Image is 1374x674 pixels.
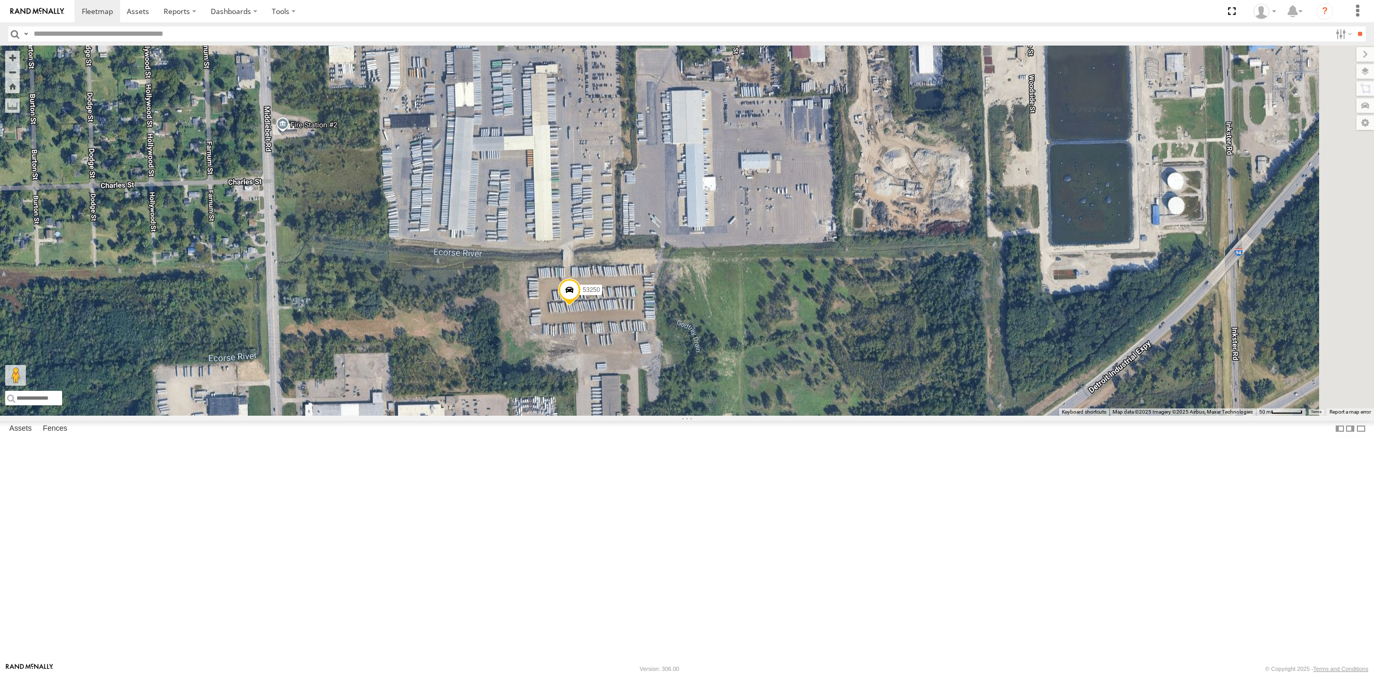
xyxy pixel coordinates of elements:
[4,421,37,436] label: Assets
[1265,666,1368,672] div: © Copyright 2025 -
[1311,410,1322,414] a: Terms (opens in new tab)
[10,8,64,15] img: rand-logo.svg
[5,365,26,386] button: Drag Pegman onto the map to open Street View
[1356,115,1374,130] label: Map Settings
[1259,409,1271,415] span: 50 m
[6,664,53,674] a: Visit our Website
[1356,421,1366,436] label: Hide Summary Table
[1329,409,1371,415] a: Report a map error
[1317,3,1333,20] i: ?
[1256,408,1306,416] button: Map Scale: 50 m per 57 pixels
[1113,409,1253,415] span: Map data ©2025 Imagery ©2025 Airbus, Maxar Technologies
[583,286,600,293] span: 53250
[1345,421,1355,436] label: Dock Summary Table to the Right
[5,65,20,79] button: Zoom out
[38,421,72,436] label: Fences
[1250,4,1280,19] div: Miky Transport
[1313,666,1368,672] a: Terms and Conditions
[5,51,20,65] button: Zoom in
[1062,408,1106,416] button: Keyboard shortcuts
[640,666,679,672] div: Version: 306.00
[5,79,20,93] button: Zoom Home
[1335,421,1345,436] label: Dock Summary Table to the Left
[5,98,20,113] label: Measure
[22,26,30,41] label: Search Query
[1332,26,1354,41] label: Search Filter Options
